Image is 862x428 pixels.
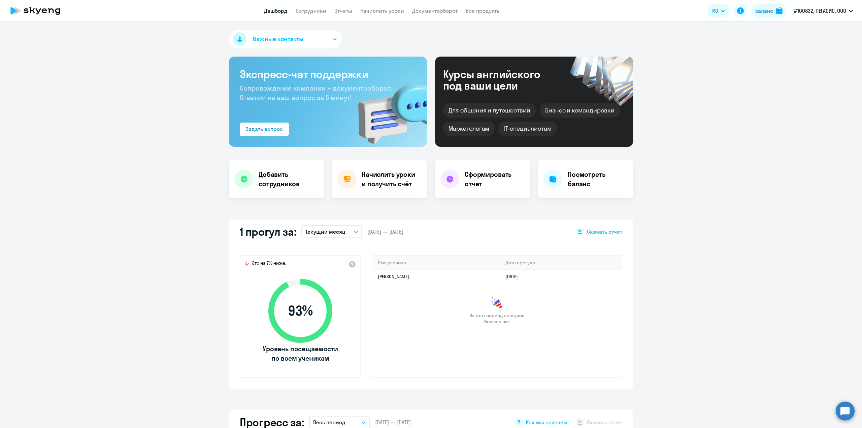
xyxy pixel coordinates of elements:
span: [DATE] — [DATE] [375,419,411,426]
th: Имя ученика [372,256,500,270]
a: Дашборд [264,7,288,14]
div: Курсы английского под ваши цели [443,68,558,91]
span: За этот период прогулов больше нет [469,312,525,325]
a: [DATE] [505,273,523,279]
a: Все продукты [466,7,501,14]
h4: Добавить сотрудников [259,170,319,189]
h4: Посмотреть баланс [568,170,628,189]
a: Документооборот [412,7,458,14]
button: #100832, ПЕГАСИС, ООО [791,3,856,19]
span: [DATE] — [DATE] [367,228,403,235]
span: Важные контакты [253,35,303,43]
button: Важные контакты [229,30,342,48]
button: Балансbalance [751,4,787,18]
a: [PERSON_NAME] [378,273,409,279]
div: Задать вопрос [246,125,283,133]
p: Весь период [313,418,345,426]
button: Задать вопрос [240,123,289,136]
a: Отчеты [334,7,352,14]
div: IT-специалистам [499,122,557,136]
h3: Экспресс-чат поддержки [240,67,416,81]
img: balance [776,7,783,14]
h4: Сформировать отчет [465,170,525,189]
span: Как мы считаем [526,419,567,426]
span: Скачать отчет [587,228,622,235]
div: Для общения и путешествий [443,103,536,118]
h4: Начислить уроки и получить счёт [362,170,420,189]
div: Баланс [755,7,773,15]
span: RU [712,7,718,15]
h2: 1 прогул за: [240,225,296,238]
img: congrats [490,296,504,310]
button: RU [707,4,730,18]
span: Уровень посещаемости по всем ученикам [262,344,339,363]
div: Маркетологам [443,122,495,136]
p: Текущий месяц [305,228,345,236]
span: Это на 7% ниже, [252,260,286,268]
p: #100832, ПЕГАСИС, ООО [794,7,846,15]
a: Сотрудники [296,7,326,14]
a: Начислить уроки [360,7,404,14]
img: bg-img [349,71,427,147]
span: Сопровождение компании + документооборот. Ответим на ваш вопрос за 5 минут! [240,84,392,102]
span: 93 % [262,303,339,319]
th: Дата прогула [500,256,622,270]
button: Текущий месяц [301,225,362,238]
div: Бизнес и командировки [540,103,620,118]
